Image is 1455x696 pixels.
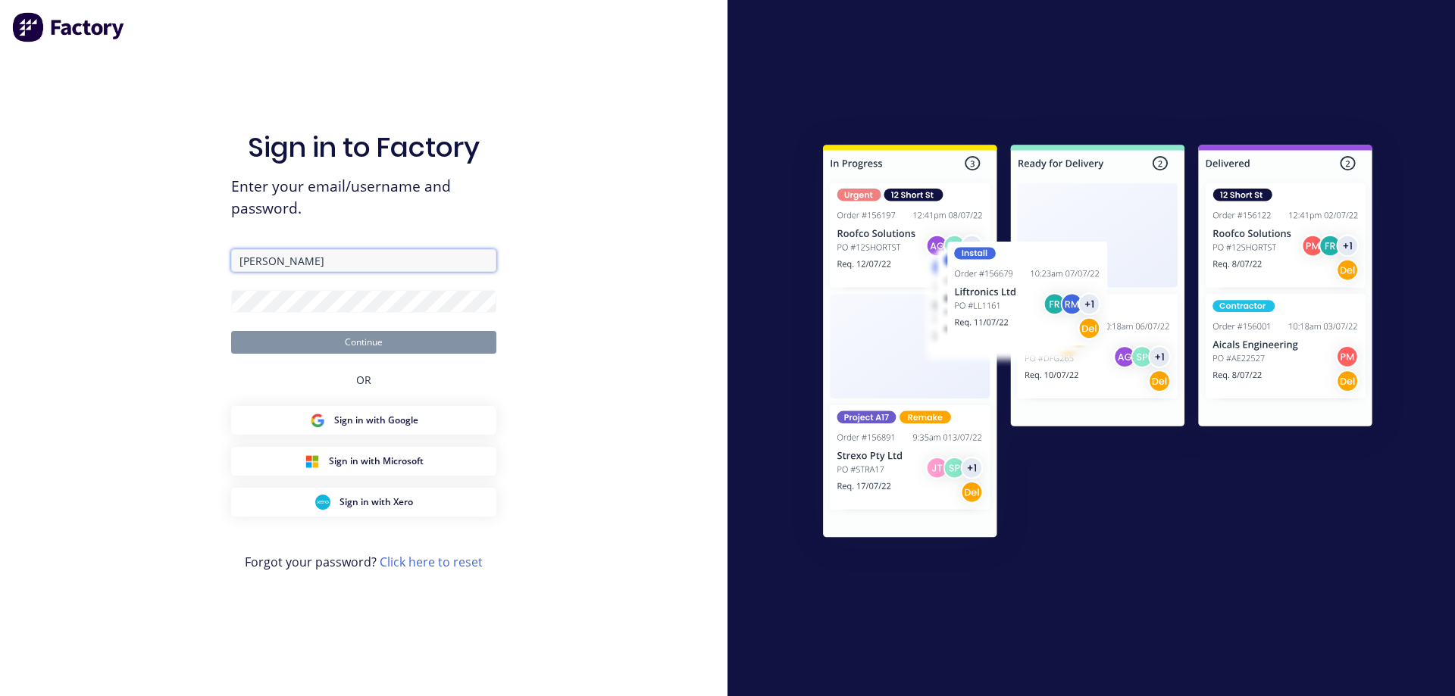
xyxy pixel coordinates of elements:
span: Sign in with Xero [339,495,413,509]
span: Sign in with Google [334,414,418,427]
img: Factory [12,12,126,42]
button: Microsoft Sign inSign in with Microsoft [231,447,496,476]
div: OR [356,354,371,406]
a: Click here to reset [380,554,483,570]
img: Microsoft Sign in [305,454,320,469]
h1: Sign in to Factory [248,131,480,164]
img: Sign in [790,114,1406,573]
span: Sign in with Microsoft [329,454,424,468]
span: Enter your email/username and password. [231,176,496,220]
button: Google Sign inSign in with Google [231,406,496,435]
button: Xero Sign inSign in with Xero [231,488,496,517]
span: Forgot your password? [245,553,483,571]
img: Google Sign in [310,413,325,428]
input: Email/Username [231,249,496,272]
img: Xero Sign in [315,495,330,510]
button: Continue [231,331,496,354]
